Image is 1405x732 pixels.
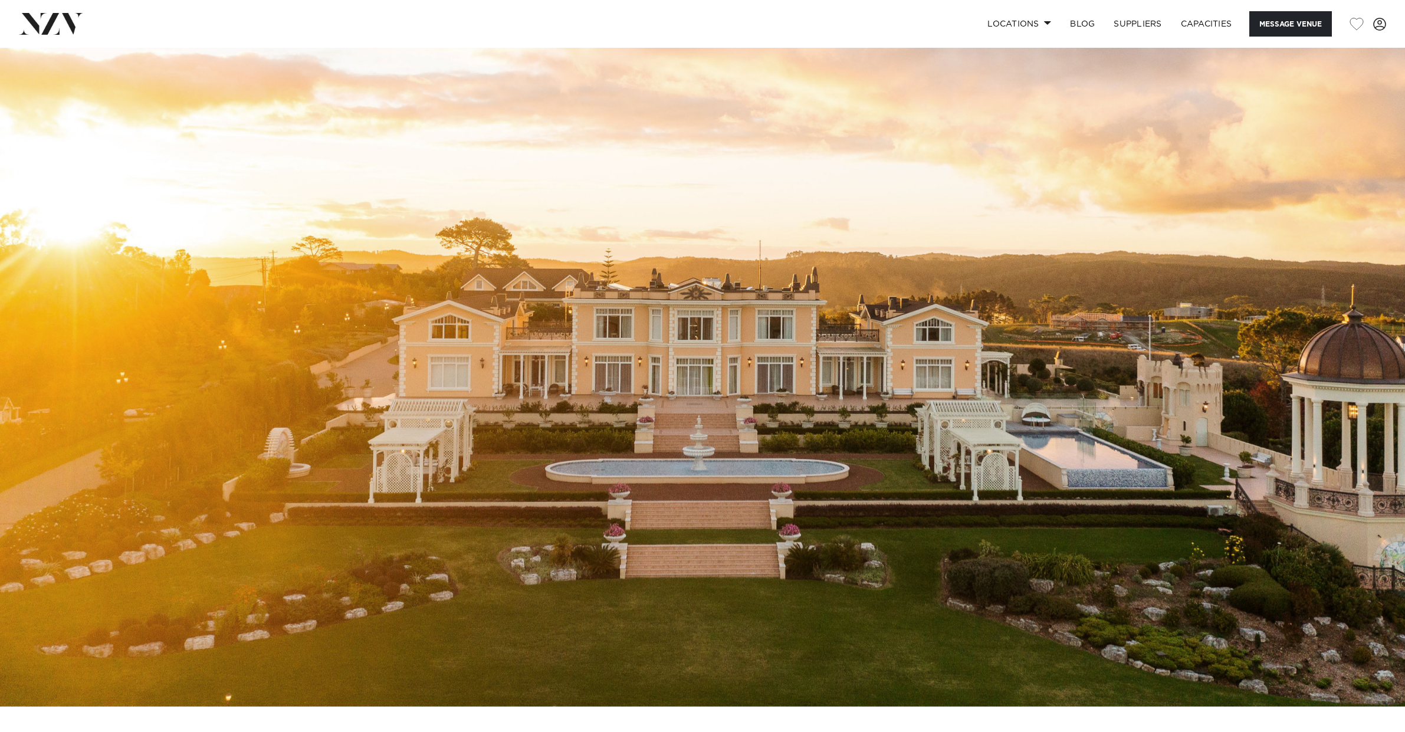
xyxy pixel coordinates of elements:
a: Locations [978,11,1061,37]
button: Message Venue [1249,11,1332,37]
a: SUPPLIERS [1104,11,1171,37]
a: BLOG [1061,11,1104,37]
img: nzv-logo.png [19,13,83,34]
a: Capacities [1171,11,1242,37]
